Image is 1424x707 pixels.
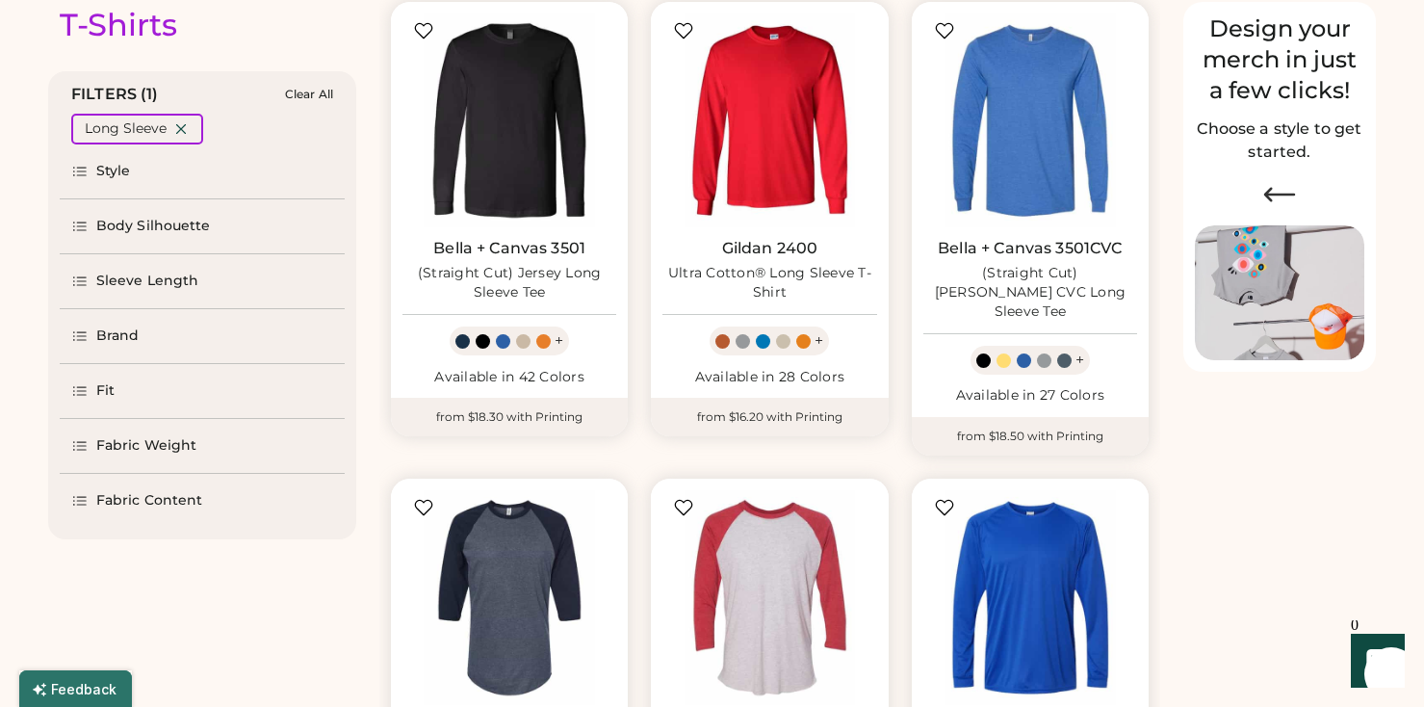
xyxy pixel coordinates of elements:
img: Tultex 245 (Straight Cut) Fine Jersey Raglan T-Shirt [402,490,616,704]
div: + [555,330,563,352]
div: Available in 42 Colors [402,368,616,387]
div: from $18.50 with Printing [912,417,1149,456]
img: BELLA + CANVAS 3501CVC (Straight Cut) Heather CVC Long Sleeve Tee [923,13,1137,227]
a: Bella + Canvas 3501CVC [938,239,1122,258]
img: Next Level 6051 (Straight Cut) Triblend Three-Quarter Sleeve Raglan [662,490,876,704]
a: Bella + Canvas 3501 [433,239,585,258]
h2: Choose a style to get started. [1195,118,1364,164]
div: + [1075,350,1084,371]
div: Clear All [285,88,333,101]
img: Gildan 2400 Ultra Cotton® Long Sleeve T-Shirt [662,13,876,227]
div: Brand [96,327,140,346]
div: Available in 27 Colors [923,386,1137,406]
iframe: Front Chat [1333,620,1415,703]
img: Paragon 210 Long Islander Performance Long Sleeve T-Shirt [923,490,1137,704]
div: T-Shirts [60,6,177,44]
div: Design your merch in just a few clicks! [1195,13,1364,106]
div: Style [96,162,131,181]
a: Gildan 2400 [722,239,818,258]
div: Sleeve Length [96,272,198,291]
div: Available in 28 Colors [662,368,876,387]
img: Image of Lisa Congdon Eye Print on T-Shirt and Hat [1195,225,1364,361]
div: Fabric Weight [96,436,196,456]
div: Ultra Cotton® Long Sleeve T-Shirt [662,264,876,302]
div: Fit [96,381,115,401]
div: Long Sleeve [85,119,167,139]
div: (Straight Cut) Jersey Long Sleeve Tee [402,264,616,302]
div: FILTERS (1) [71,83,159,106]
div: (Straight Cut) [PERSON_NAME] CVC Long Sleeve Tee [923,264,1137,322]
div: from $18.30 with Printing [391,398,628,436]
div: Body Silhouette [96,217,211,236]
div: + [815,330,823,352]
div: Fabric Content [96,491,202,511]
div: from $16.20 with Printing [651,398,888,436]
img: BELLA + CANVAS 3501 (Straight Cut) Jersey Long Sleeve Tee [402,13,616,227]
